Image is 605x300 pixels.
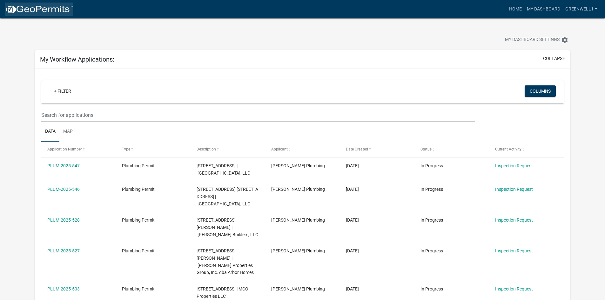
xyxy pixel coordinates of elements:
[561,36,568,44] i: settings
[271,147,288,151] span: Applicant
[40,56,114,63] h5: My Workflow Applications:
[197,163,250,176] span: 5251 WOODSTONE CIRCLE 5251 Woodstone Circle, Lot 108 | Woodstone Creek, LLC
[543,55,565,62] button: collapse
[271,286,325,291] span: Greenwell Plumbing
[346,187,359,192] span: 09/29/2025
[122,187,155,192] span: Plumbing Permit
[47,187,80,192] a: PLUM-2025-546
[420,217,443,223] span: In Progress
[414,142,489,157] datatable-header-cell: Status
[420,147,432,151] span: Status
[495,217,533,223] a: Inspection Request
[505,36,560,44] span: My Dashboard Settings
[346,248,359,253] span: 09/18/2025
[59,122,77,142] a: Map
[122,147,130,151] span: Type
[271,187,325,192] span: Greenwell Plumbing
[495,286,533,291] a: Inspection Request
[346,286,359,291] span: 09/11/2025
[524,3,563,15] a: My Dashboard
[47,248,80,253] a: PLUM-2025-527
[271,248,325,253] span: Greenwell Plumbing
[47,163,80,168] a: PLUM-2025-547
[340,142,414,157] datatable-header-cell: Date Created
[265,142,340,157] datatable-header-cell: Applicant
[122,163,155,168] span: Plumbing Permit
[507,3,524,15] a: Home
[122,248,155,253] span: Plumbing Permit
[500,34,574,46] button: My Dashboard Settingssettings
[47,286,80,291] a: PLUM-2025-503
[191,142,265,157] datatable-header-cell: Description
[197,217,258,237] span: 7989 Stacy Springs Blvd., Lot 522 | Steve Thieneman Builders, LLC
[346,147,368,151] span: Date Created
[525,85,556,97] button: Columns
[420,248,443,253] span: In Progress
[197,248,254,275] span: 7990 Stacy Springs Blvd., Lot 505 | Clayton Properties Group, Inc. dba Arbor Homes
[197,187,258,206] span: 5253 WOODSTONE CIRCLE 5253 Woodstone Circle, Lot 107 | Woodstone Creek, LLC
[495,163,533,168] a: Inspection Request
[41,109,475,122] input: Search for applications
[41,142,116,157] datatable-header-cell: Application Number
[197,147,216,151] span: Description
[495,187,533,192] a: Inspection Request
[420,286,443,291] span: In Progress
[122,217,155,223] span: Plumbing Permit
[563,3,600,15] a: Greenwell1
[489,142,563,157] datatable-header-cell: Current Activity
[41,122,59,142] a: Data
[495,248,533,253] a: Inspection Request
[271,217,325,223] span: Greenwell Plumbing
[271,163,325,168] span: Greenwell Plumbing
[346,163,359,168] span: 09/29/2025
[346,217,359,223] span: 09/23/2025
[420,163,443,168] span: In Progress
[47,147,82,151] span: Application Number
[49,85,76,97] a: + Filter
[420,187,443,192] span: In Progress
[116,142,191,157] datatable-header-cell: Type
[197,286,248,299] span: 3017 CHARLESTOWN PIKE Building 4 | MCO Properties LLC
[47,217,80,223] a: PLUM-2025-528
[495,147,521,151] span: Current Activity
[122,286,155,291] span: Plumbing Permit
